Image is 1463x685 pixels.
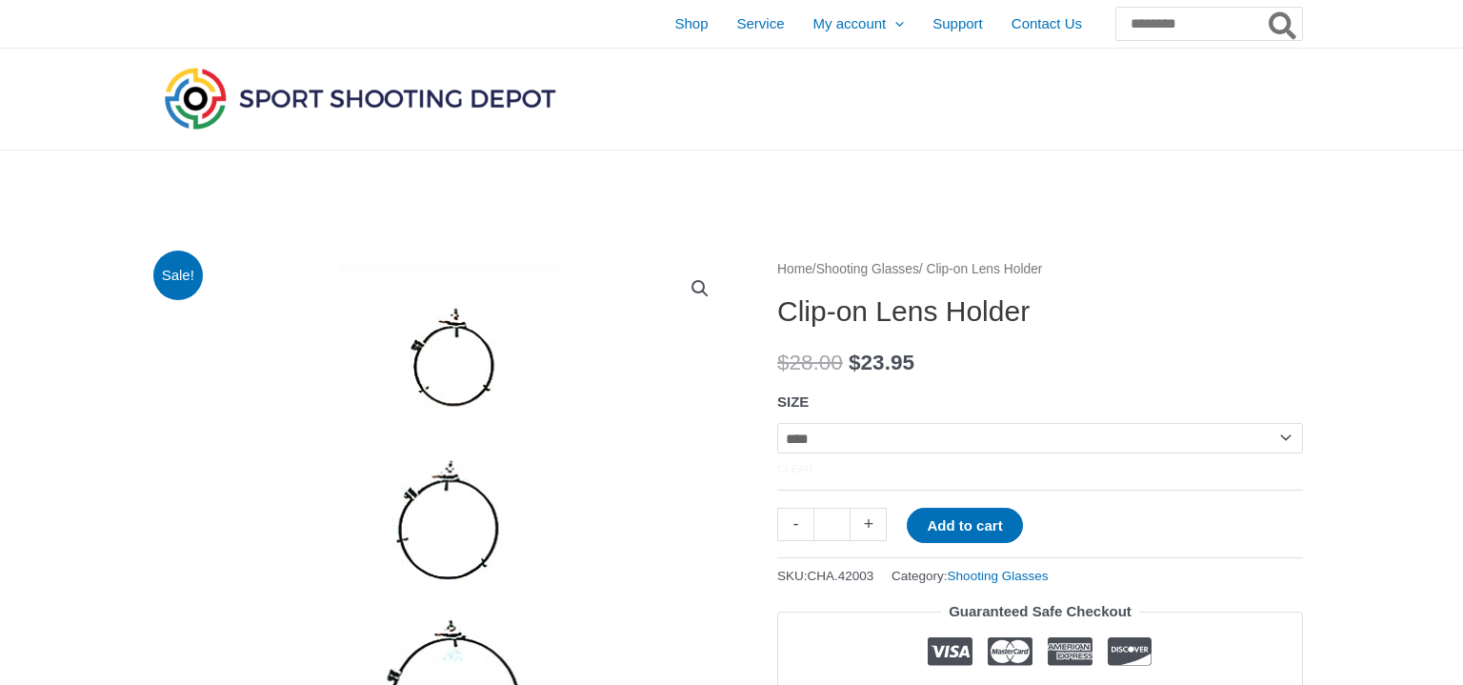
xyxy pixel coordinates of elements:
[777,564,873,588] span: SKU:
[683,272,717,306] a: View full-screen image gallery
[153,251,204,301] span: Sale!
[816,262,919,276] a: Shooting Glasses
[1265,8,1302,40] button: Search
[777,262,812,276] a: Home
[777,351,790,374] span: $
[813,508,851,541] input: Product quantity
[777,393,809,410] label: SIZE
[892,564,1048,588] span: Category:
[849,351,861,374] span: $
[160,63,560,133] img: Sport Shooting Depot
[849,351,914,374] bdi: 23.95
[777,508,813,541] a: -
[907,508,1022,543] button: Add to cart
[777,257,1303,282] nav: Breadcrumb
[948,569,1049,583] a: Shooting Glasses
[777,463,813,474] a: Clear options
[777,294,1303,329] h1: Clip-on Lens Holder
[777,351,843,374] bdi: 28.00
[808,569,874,583] span: CHA.42003
[941,598,1139,625] legend: Guaranteed Safe Checkout
[851,508,887,541] a: +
